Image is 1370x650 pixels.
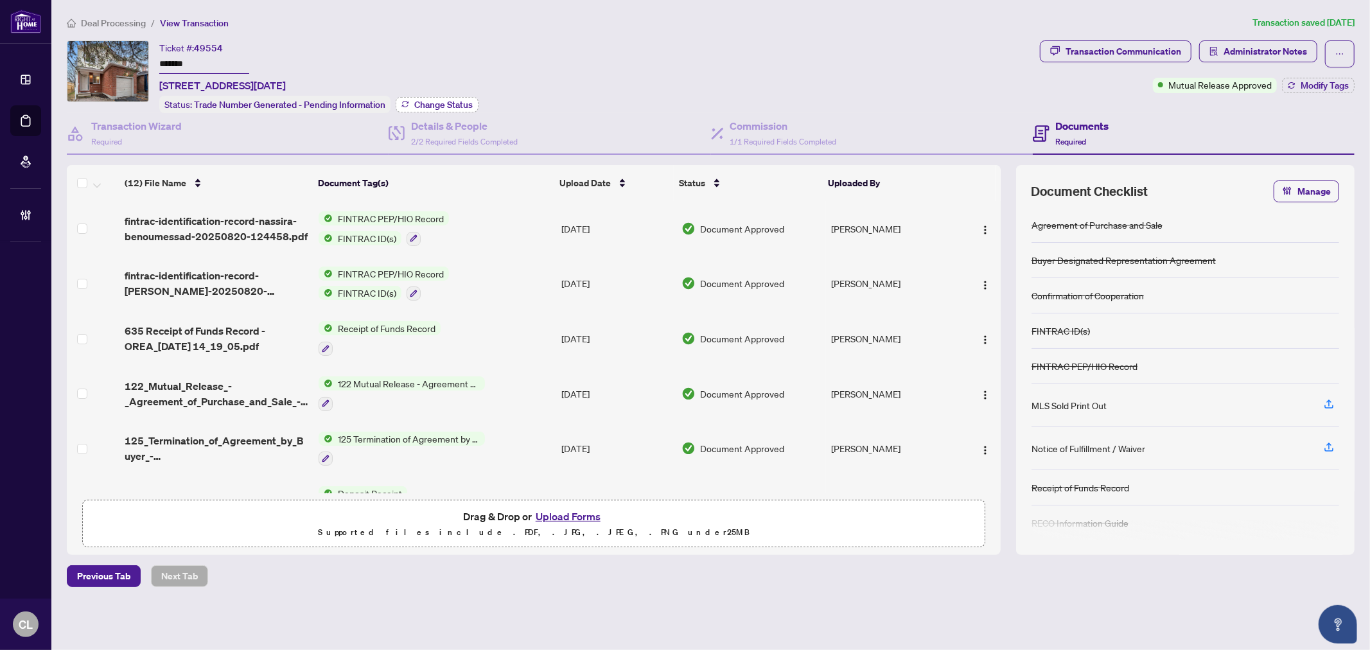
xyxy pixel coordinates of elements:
img: Status Icon [319,376,333,391]
span: Change Status [414,100,473,109]
span: (12) File Name [125,176,186,190]
span: home [67,19,76,28]
img: Logo [980,280,990,290]
button: Status IconDeposit Receipt [319,486,407,521]
button: Logo [975,438,996,459]
span: solution [1209,47,1218,56]
div: Confirmation of Cooperation [1032,288,1144,303]
button: Change Status [396,97,479,112]
button: Manage [1274,180,1339,202]
button: Status IconReceipt of Funds Record [319,321,441,356]
span: Manage [1297,181,1331,202]
span: Deal Processing [81,17,146,29]
button: Transaction Communication [1040,40,1191,62]
span: CL [19,615,33,633]
span: 2/2 Required Fields Completed [411,137,518,146]
span: ellipsis [1335,49,1344,58]
button: Modify Tags [1282,78,1355,93]
button: Status Icon125 Termination of Agreement by Buyer - Agreement of Purchase and Sale [319,432,485,466]
h4: Details & People [411,118,518,134]
span: FINTRAC ID(s) [333,286,401,300]
span: FINTRAC ID(s) [333,231,401,245]
span: Document Approved [701,331,785,346]
span: Previous Tab [77,566,130,586]
span: Drag & Drop orUpload FormsSupported files include .PDF, .JPG, .JPEG, .PNG under25MB [83,500,985,548]
span: Modify Tags [1301,81,1349,90]
td: [PERSON_NAME] [826,201,958,256]
span: 635 Receipt of Funds Record - OREA_[DATE] 14_19_05.pdf [125,323,308,354]
td: [DATE] [556,311,676,366]
span: Required [1056,137,1087,146]
td: [PERSON_NAME] [826,366,958,421]
button: Status IconFINTRAC PEP/HIO RecordStatus IconFINTRAC ID(s) [319,267,449,301]
article: Transaction saved [DATE] [1252,15,1355,30]
img: Logo [980,445,990,455]
button: Status Icon122 Mutual Release - Agreement of Purchase and Sale [319,376,485,411]
button: Logo [975,328,996,349]
th: Upload Date [554,165,674,201]
button: Logo [975,383,996,404]
button: Administrator Notes [1199,40,1317,62]
img: Status Icon [319,486,333,500]
div: FINTRAC ID(s) [1032,324,1090,338]
span: 122_Mutual_Release_-_Agreement_of_Purchase_and_Sale_-_OREA - Signed.pdf [125,378,308,409]
span: Document Approved [701,276,785,290]
span: Document Approved [701,222,785,236]
span: 122 Mutual Release - Agreement of Purchase and Sale [333,376,485,391]
div: Notice of Fulfillment / Waiver [1032,441,1145,455]
span: Trade Number Generated - Pending Information [194,99,385,110]
td: [DATE] [556,421,676,477]
img: Status Icon [319,432,333,446]
button: Status IconFINTRAC PEP/HIO RecordStatus IconFINTRAC ID(s) [319,211,449,246]
span: Document Checklist [1032,182,1148,200]
th: Document Tag(s) [313,165,554,201]
img: Document Status [681,222,696,236]
td: [PERSON_NAME] [826,311,958,366]
span: Status [679,176,705,190]
span: View Transaction [160,17,229,29]
span: 125 Termination of Agreement by Buyer - Agreement of Purchase and Sale [333,432,485,446]
td: [DATE] [556,366,676,421]
img: Status Icon [319,267,333,281]
th: Status [674,165,823,201]
img: Status Icon [319,286,333,300]
div: Buyer Designated Representation Agreement [1032,253,1216,267]
span: FINTRAC PEP/HIO Record [333,267,449,281]
button: Logo [975,218,996,239]
span: Mutual Release Approved [1168,78,1272,92]
span: fintrac-identification-record-[PERSON_NAME]-20250820-132605.pdf [125,268,308,299]
img: Document Status [681,276,696,290]
button: Upload Forms [532,508,604,525]
span: FINTRAC PEP/HIO Record [333,211,449,225]
img: Document Status [681,331,696,346]
span: Document Approved [701,441,785,455]
button: Open asap [1319,605,1357,644]
th: (12) File Name [119,165,313,201]
span: Administrator Notes [1224,41,1307,62]
h4: Transaction Wizard [91,118,182,134]
img: Document Status [681,387,696,401]
button: Previous Tab [67,565,141,587]
td: [DATE] [556,476,676,531]
td: [PERSON_NAME] [826,476,958,531]
td: [DATE] [556,201,676,256]
div: Status: [159,96,391,113]
td: [PERSON_NAME] [826,421,958,477]
span: Receipt of Funds Record [333,321,441,335]
img: Logo [980,225,990,235]
button: Next Tab [151,565,208,587]
th: Uploaded By [823,165,955,201]
div: FINTRAC PEP/HIO Record [1032,359,1137,373]
button: Logo [975,273,996,294]
div: Transaction Communication [1066,41,1181,62]
span: Required [91,137,122,146]
td: [DATE] [556,256,676,312]
span: 1/1 Required Fields Completed [730,137,837,146]
img: Logo [980,335,990,345]
img: logo [10,10,41,33]
img: Document Status [681,441,696,455]
div: Ticket #: [159,40,223,55]
img: Logo [980,390,990,400]
span: [STREET_ADDRESS][DATE] [159,78,286,93]
img: Status Icon [319,321,333,335]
